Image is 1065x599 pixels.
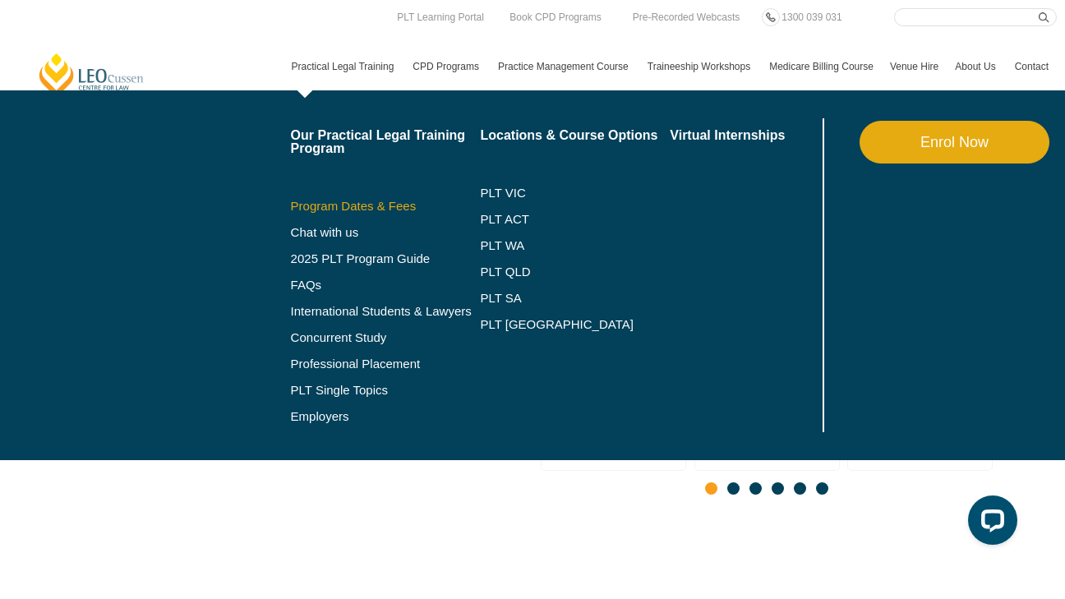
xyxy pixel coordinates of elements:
span: Go to slide 1 [705,482,717,495]
a: Practical Legal Training [284,43,405,90]
a: [PERSON_NAME] Centre for Law [37,52,146,99]
a: Pre-Recorded Webcasts [629,8,745,26]
span: Go to slide 6 [816,482,828,495]
a: 1300 039 031 [777,8,846,26]
a: Enrol Now [860,121,1049,164]
a: About Us [947,43,1006,90]
a: Employers [291,410,481,423]
a: Chat with us [291,226,481,239]
a: Our Practical Legal Training Program [291,129,481,155]
a: Practice Management Course [490,43,639,90]
iframe: LiveChat chat widget [955,489,1024,558]
a: PLT QLD [480,265,670,279]
span: Go to slide 4 [772,482,784,495]
a: PLT Single Topics [291,384,481,397]
a: FAQs [291,279,481,292]
a: Contact [1007,43,1057,90]
a: Medicare Billing Course [761,43,882,90]
span: Go to slide 3 [749,482,762,495]
span: Go to slide 2 [727,482,740,495]
a: Program Dates & Fees [291,200,481,213]
a: PLT WA [480,239,629,252]
a: PLT SA [480,292,670,305]
a: Concurrent Study [291,331,481,344]
a: PLT [GEOGRAPHIC_DATA] [480,318,670,331]
span: Go to slide 5 [794,482,806,495]
a: Book CPD Programs [505,8,605,26]
a: Virtual Internships [670,129,818,142]
a: 2025 PLT Program Guide [291,252,440,265]
a: Traineeship Workshops [639,43,761,90]
a: Professional Placement [291,357,481,371]
a: International Students & Lawyers [291,305,481,318]
a: CPD Programs [404,43,490,90]
a: PLT VIC [480,187,670,200]
a: PLT Learning Portal [393,8,488,26]
a: Locations & Course Options [480,129,670,142]
a: PLT ACT [480,213,670,226]
span: 1300 039 031 [781,12,841,23]
a: Venue Hire [882,43,947,90]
